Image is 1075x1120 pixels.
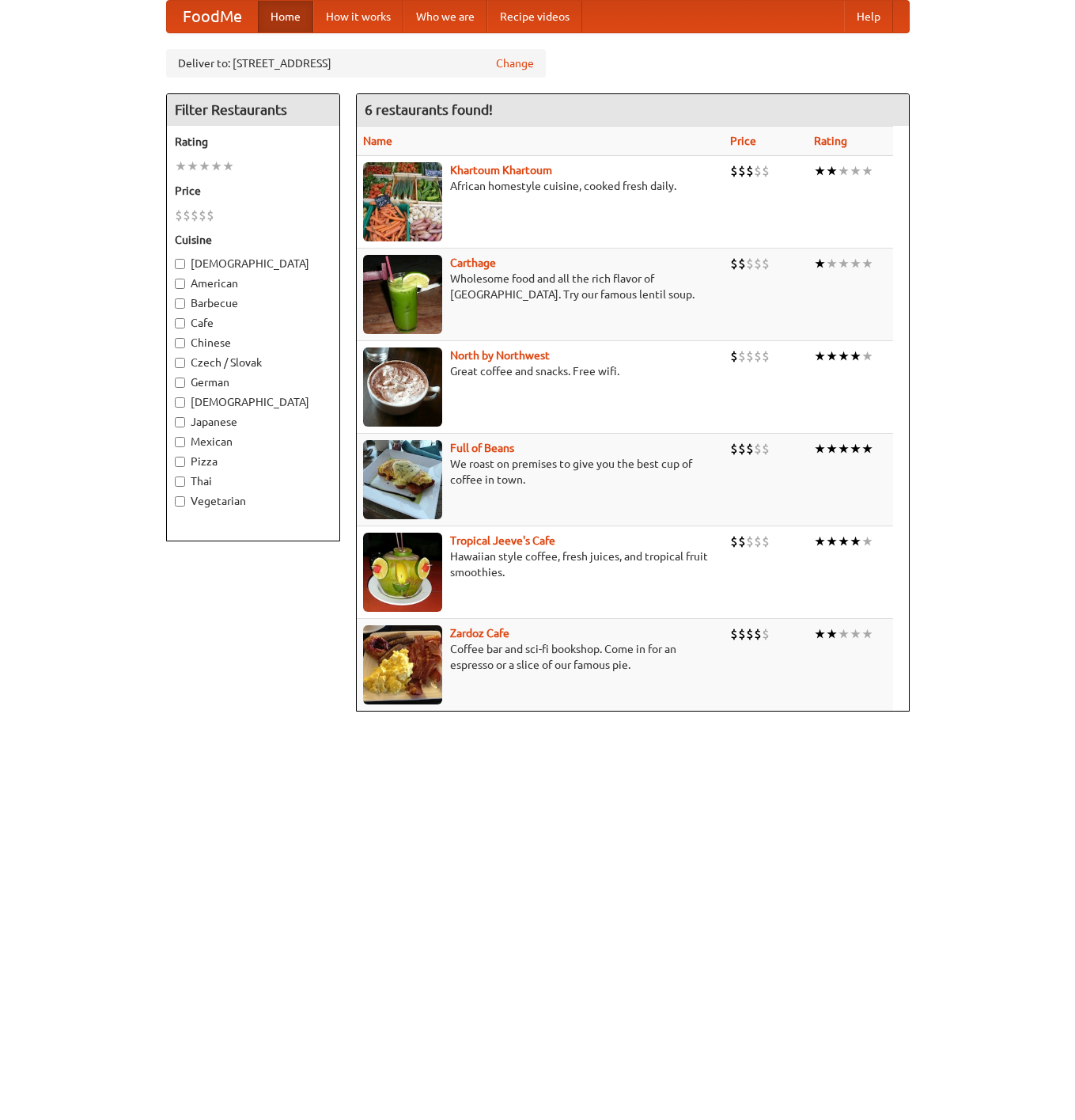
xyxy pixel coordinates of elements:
[175,335,331,351] label: Chinese
[826,533,838,550] li: ★
[861,625,873,643] li: ★
[175,232,331,248] h5: Cuisine
[450,442,514,454] a: Full of Beans
[175,378,185,388] input: German
[167,1,258,32] a: FoodMe
[730,255,738,272] li: $
[861,162,873,180] li: ★
[363,363,717,379] p: Great coffee and snacks. Free wifi.
[258,1,313,32] a: Home
[762,162,770,180] li: $
[363,440,442,519] img: beans.jpg
[844,1,893,32] a: Help
[175,437,185,447] input: Mexican
[730,347,738,365] li: $
[738,162,746,180] li: $
[175,493,331,509] label: Vegetarian
[175,457,185,467] input: Pizza
[199,158,210,175] li: ★
[850,162,861,180] li: ★
[738,255,746,272] li: $
[738,533,746,550] li: $
[166,49,546,78] div: Deliver to: [STREET_ADDRESS]
[746,255,754,272] li: $
[487,1,582,32] a: Recipe videos
[730,440,738,457] li: $
[363,625,442,704] img: zardoz.jpg
[826,625,838,643] li: ★
[814,135,847,147] a: Rating
[363,162,442,241] img: khartoum.jpg
[746,347,754,365] li: $
[838,440,850,457] li: ★
[175,473,331,489] label: Thai
[861,255,873,272] li: ★
[175,279,185,289] input: American
[838,533,850,550] li: ★
[754,533,762,550] li: $
[754,440,762,457] li: $
[754,255,762,272] li: $
[850,347,861,365] li: ★
[167,94,339,126] h4: Filter Restaurants
[450,256,496,269] a: Carthage
[175,454,331,469] label: Pizza
[175,358,185,368] input: Czech / Slovak
[861,533,873,550] li: ★
[365,102,493,117] ng-pluralize: 6 restaurants found!
[746,162,754,180] li: $
[814,533,826,550] li: ★
[363,456,717,488] p: We roast on premises to give you the best cup of coffee in town.
[363,178,717,194] p: African homestyle cuisine, cooked fresh daily.
[746,625,754,643] li: $
[826,347,838,365] li: ★
[814,347,826,365] li: ★
[363,271,717,302] p: Wholesome food and all the rich flavor of [GEOGRAPHIC_DATA]. Try our famous lentil soup.
[175,417,185,427] input: Japanese
[754,625,762,643] li: $
[814,255,826,272] li: ★
[850,533,861,550] li: ★
[175,338,185,348] input: Chinese
[175,134,331,150] h5: Rating
[762,440,770,457] li: $
[738,440,746,457] li: $
[762,255,770,272] li: $
[746,533,754,550] li: $
[730,135,756,147] a: Price
[826,440,838,457] li: ★
[754,347,762,365] li: $
[183,207,191,224] li: $
[450,534,555,547] a: Tropical Jeeve's Cafe
[175,207,183,224] li: $
[762,347,770,365] li: $
[754,162,762,180] li: $
[175,318,185,328] input: Cafe
[222,158,234,175] li: ★
[814,162,826,180] li: ★
[826,255,838,272] li: ★
[730,625,738,643] li: $
[199,207,206,224] li: $
[730,533,738,550] li: $
[363,347,442,427] img: north.jpg
[363,135,392,147] a: Name
[175,496,185,507] input: Vegetarian
[187,158,199,175] li: ★
[175,158,187,175] li: ★
[450,627,509,640] a: Zardoz Cafe
[762,625,770,643] li: $
[746,440,754,457] li: $
[175,315,331,331] label: Cafe
[450,349,550,362] b: North by Northwest
[838,162,850,180] li: ★
[175,256,331,271] label: [DEMOGRAPHIC_DATA]
[210,158,222,175] li: ★
[175,275,331,291] label: American
[450,164,552,177] a: Khartoum Khartoum
[826,162,838,180] li: ★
